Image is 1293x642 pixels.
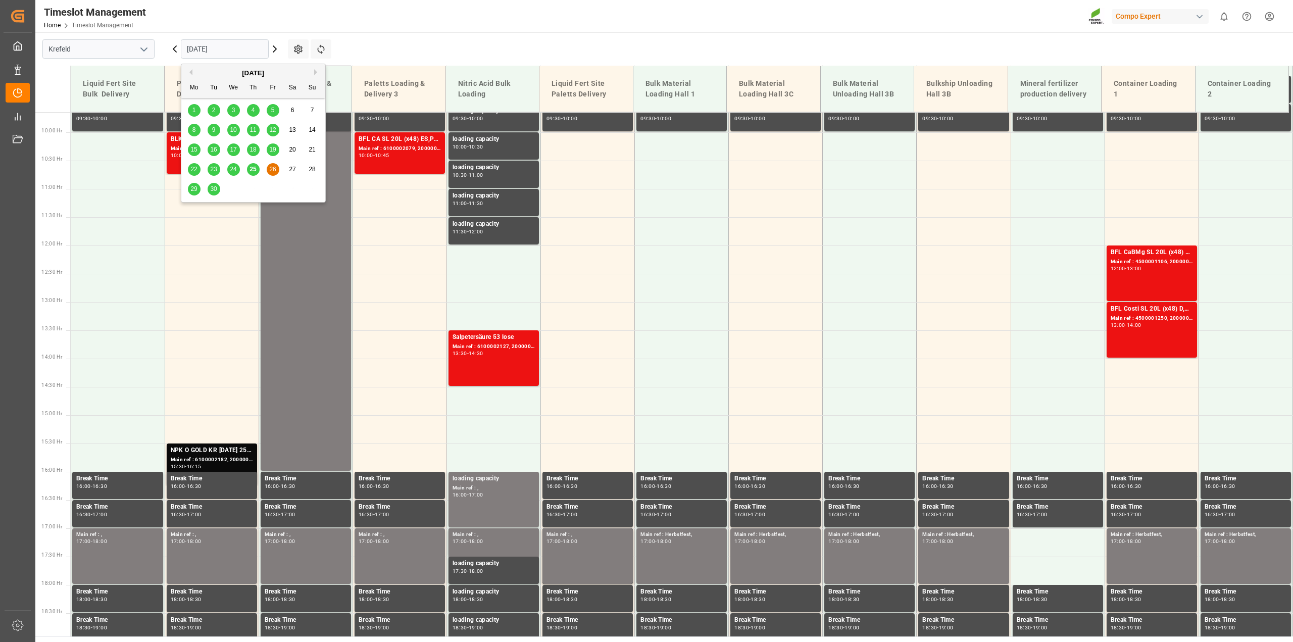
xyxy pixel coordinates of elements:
[41,128,62,133] span: 10:00 Hr
[227,82,240,94] div: We
[227,143,240,156] div: Choose Wednesday, September 17th, 2025
[548,74,625,104] div: Liquid Fert Site Paletts Delivery
[306,82,319,94] div: Su
[171,153,185,158] div: 10:00
[185,484,186,488] div: -
[453,351,467,356] div: 13:30
[546,502,629,512] div: Break Time
[751,484,765,488] div: 16:30
[453,492,467,497] div: 16:00
[844,512,859,517] div: 17:00
[311,107,314,114] span: 7
[751,116,765,121] div: 10:00
[41,411,62,416] span: 15:00 Hr
[359,134,441,144] div: BFL CA SL 20L (x48) ES,PTBFL Kelp SL 10L (x60) ES,PTBFL Costi SL 10L (x40) ES,PT
[76,474,159,484] div: Break Time
[171,144,253,153] div: Main ref : 6100002171, 2000001267
[467,351,469,356] div: -
[1111,116,1125,121] div: 09:30
[1110,74,1187,104] div: Container Loading 1
[922,484,937,488] div: 16:00
[76,116,91,121] div: 09:30
[76,484,91,488] div: 16:00
[749,512,751,517] div: -
[79,74,156,104] div: Liquid Fert Site Bulk Delivery
[563,116,577,121] div: 10:00
[265,502,347,512] div: Break Time
[281,484,295,488] div: 16:30
[309,126,315,133] span: 14
[467,492,469,497] div: -
[373,484,375,488] div: -
[250,166,256,173] span: 25
[844,116,859,121] div: 10:00
[187,484,202,488] div: 16:30
[657,484,671,488] div: 16:30
[373,116,375,121] div: -
[1112,9,1209,24] div: Compo Expert
[208,124,220,136] div: Choose Tuesday, September 9th, 2025
[187,512,202,517] div: 17:00
[735,74,812,104] div: Bulk Material Loading Hall 3C
[1111,266,1125,271] div: 12:00
[1031,116,1032,121] div: -
[1219,484,1221,488] div: -
[267,124,279,136] div: Choose Friday, September 12th, 2025
[657,116,671,121] div: 10:00
[454,74,531,104] div: Nitric Acid Bulk Loading
[546,474,629,484] div: Break Time
[44,5,146,20] div: Timeslot Management
[1221,116,1235,121] div: 10:00
[309,166,315,173] span: 28
[171,446,253,456] div: NPK O GOLD KR [DATE] 25kg (x60) IT
[1205,512,1219,517] div: 16:30
[561,484,563,488] div: -
[171,134,253,144] div: BLK PREMIUM [DATE] 25kg(x40)D,EN,PL,FNLFLO T BKR [DATE] 25kg (x40) D,ATBT FAIR 25-5-8 35%UH 3M 25...
[41,298,62,303] span: 13:00 Hr
[91,116,92,121] div: -
[453,134,535,144] div: loading capacity
[1112,7,1213,26] button: Compo Expert
[306,104,319,117] div: Choose Sunday, September 7th, 2025
[655,116,657,121] div: -
[469,173,483,177] div: 11:00
[188,82,201,94] div: Mo
[1016,74,1093,104] div: Mineral fertilizer production delivery
[1125,266,1126,271] div: -
[844,484,859,488] div: 16:30
[1127,266,1141,271] div: 13:00
[286,143,299,156] div: Choose Saturday, September 20th, 2025
[1125,484,1126,488] div: -
[212,126,216,133] span: 9
[561,512,563,517] div: -
[279,512,280,517] div: -
[250,146,256,153] span: 18
[360,74,437,104] div: Paletts Loading & Delivery 3
[453,191,535,201] div: loading capacity
[1031,484,1032,488] div: -
[44,22,61,29] a: Home
[922,116,937,121] div: 09:30
[937,484,938,488] div: -
[286,124,299,136] div: Choose Saturday, September 13th, 2025
[306,124,319,136] div: Choose Sunday, September 14th, 2025
[359,530,441,539] div: Main ref : ,
[655,512,657,517] div: -
[453,116,467,121] div: 09:30
[247,163,260,176] div: Choose Thursday, September 25th, 2025
[188,124,201,136] div: Choose Monday, September 8th, 2025
[1127,116,1141,121] div: 10:00
[467,201,469,206] div: -
[467,229,469,234] div: -
[1213,5,1235,28] button: show 0 new notifications
[375,512,389,517] div: 17:00
[1033,512,1048,517] div: 17:00
[314,69,320,75] button: Next Month
[453,484,535,492] div: Main ref : ,
[469,229,483,234] div: 12:00
[734,530,817,539] div: Main ref : Herbstfest,
[1219,116,1221,121] div: -
[922,530,1005,539] div: Main ref : Herbstfest,
[1111,314,1193,323] div: Main ref : 4500001250, 2000001461
[1017,484,1031,488] div: 16:00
